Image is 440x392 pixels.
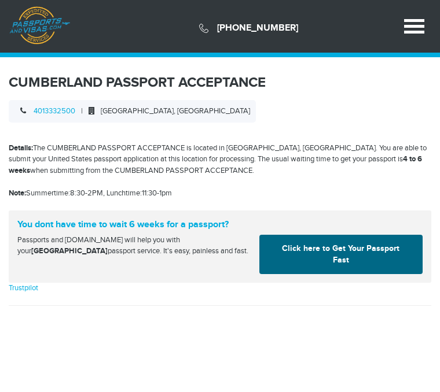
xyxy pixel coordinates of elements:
div: | [9,100,256,123]
strong: [GEOGRAPHIC_DATA] [31,246,108,256]
strong: 4 to 6 weeks [9,154,422,175]
strong: You dont have time to wait 6 weeks for a passport? [17,219,423,230]
a: Trustpilot [9,283,38,293]
p: Summertime:8:30-2PM, Lunchtime:11:30-1pm [9,188,431,199]
div: Passports and [DOMAIN_NAME] will help you with your passport service. It's easy, painless and fast. [13,235,255,257]
a: Click here to Get Your Passport Fast [259,235,423,274]
span: [GEOGRAPHIC_DATA], [GEOGRAPHIC_DATA] [83,106,250,116]
strong: Details: [9,143,33,153]
strong: Note: [9,188,26,198]
a: Passports & [DOMAIN_NAME] [9,6,70,47]
a: 4013332500 [34,106,75,116]
a: [PHONE_NUMBER] [217,23,298,34]
h1: CUMBERLAND PASSPORT ACCEPTANCE [9,75,431,91]
p: The CUMBERLAND PASSPORT ACCEPTANCE is located in [GEOGRAPHIC_DATA], [GEOGRAPHIC_DATA]. You are ab... [9,143,431,177]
